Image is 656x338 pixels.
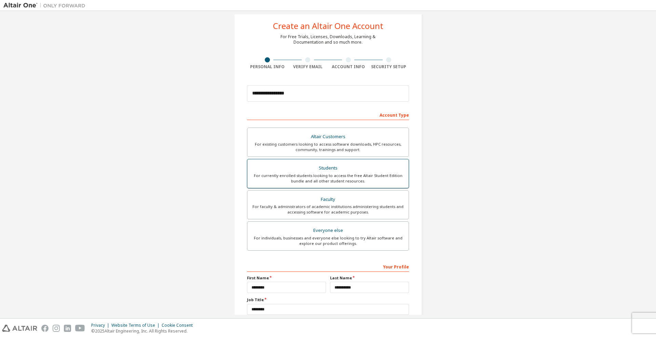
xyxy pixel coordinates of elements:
img: instagram.svg [53,325,60,332]
div: Altair Customers [251,132,405,142]
div: Cookie Consent [162,323,197,328]
p: © 2025 Altair Engineering, Inc. All Rights Reserved. [91,328,197,334]
div: Account Info [328,64,369,70]
div: Your Profile [247,261,409,272]
div: Privacy [91,323,111,328]
div: Account Type [247,109,409,120]
img: linkedin.svg [64,325,71,332]
div: Personal Info [247,64,288,70]
div: Verify Email [288,64,328,70]
div: For currently enrolled students looking to access the free Altair Student Edition bundle and all ... [251,173,405,184]
div: Security Setup [369,64,409,70]
div: Website Terms of Use [111,323,162,328]
div: For Free Trials, Licenses, Downloads, Learning & Documentation and so much more. [281,34,375,45]
div: Students [251,163,405,173]
div: Faculty [251,195,405,204]
div: For individuals, businesses and everyone else looking to try Altair software and explore our prod... [251,235,405,246]
label: First Name [247,275,326,281]
img: Altair One [3,2,89,9]
label: Last Name [330,275,409,281]
div: For existing customers looking to access software downloads, HPC resources, community, trainings ... [251,142,405,152]
img: altair_logo.svg [2,325,37,332]
div: Everyone else [251,226,405,235]
img: facebook.svg [41,325,49,332]
div: For faculty & administrators of academic institutions administering students and accessing softwa... [251,204,405,215]
label: Job Title [247,297,409,303]
div: Create an Altair One Account [273,22,383,30]
img: youtube.svg [75,325,85,332]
